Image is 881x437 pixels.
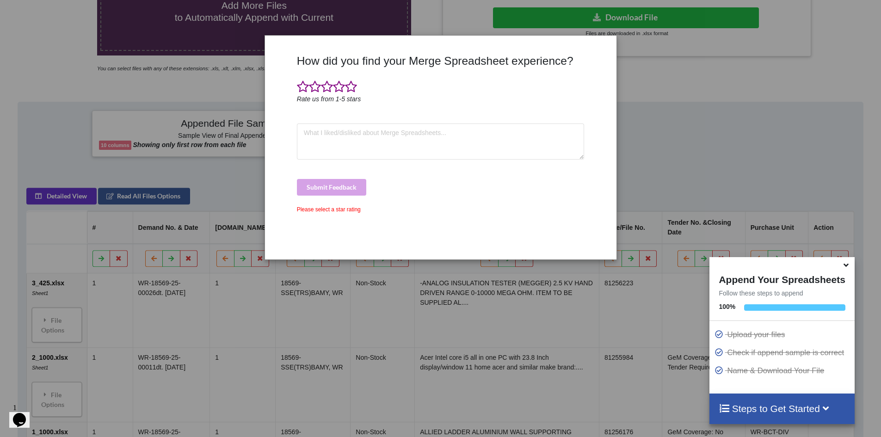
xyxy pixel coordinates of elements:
[714,365,852,376] p: Name & Download Your File
[709,289,854,298] p: Follow these steps to append
[297,95,361,103] i: Rate us from 1-5 stars
[719,303,735,310] b: 100 %
[297,205,585,214] div: Please select a star rating
[714,347,852,358] p: Check if append sample is correct
[9,400,39,428] iframe: chat widget
[719,403,845,414] h4: Steps to Get Started
[714,329,852,340] p: Upload your files
[709,271,854,285] h4: Append Your Spreadsheets
[297,54,585,68] h3: How did you find your Merge Spreadsheet experience?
